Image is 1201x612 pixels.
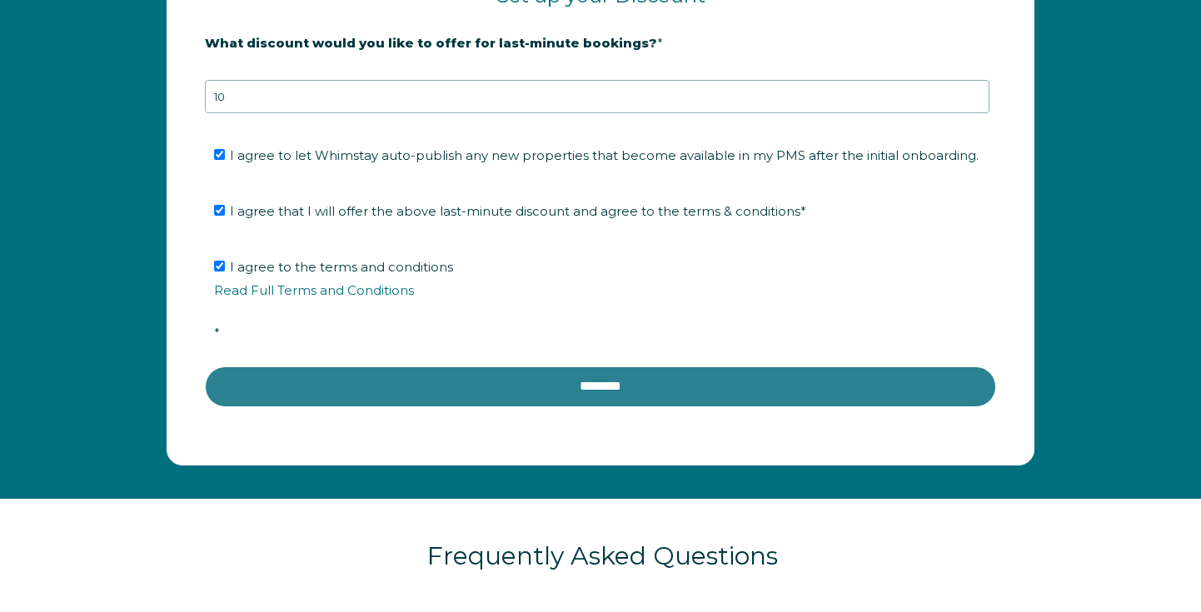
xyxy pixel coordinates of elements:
input: I agree to the terms and conditionsRead Full Terms and Conditions* [214,261,225,271]
input: I agree that I will offer the above last-minute discount and agree to the terms & conditions* [214,205,225,216]
strong: What discount would you like to offer for last-minute bookings? [205,35,657,51]
span: Frequently Asked Questions [427,540,778,571]
a: Read Full Terms and Conditions [214,282,414,298]
input: I agree to let Whimstay auto-publish any new properties that become available in my PMS after the... [214,149,225,160]
span: I agree to let Whimstay auto-publish any new properties that become available in my PMS after the... [230,147,979,163]
span: I agree that I will offer the above last-minute discount and agree to the terms & conditions [230,203,806,219]
strong: 20% is recommended, minimum of 10% [205,63,466,78]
